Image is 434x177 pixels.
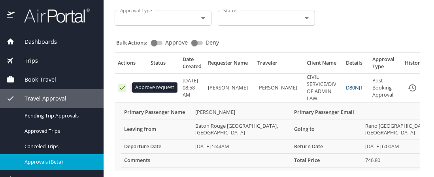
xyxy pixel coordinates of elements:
span: Book Travel [15,75,56,84]
th: Details [343,56,369,73]
th: Requester Name [205,56,254,73]
img: icon-airportal.png [7,8,15,23]
span: Deny [206,40,219,45]
th: Total Price [291,154,362,168]
th: Departure Date [121,140,192,154]
p: Bulk Actions: [116,39,154,46]
th: History [400,56,428,73]
td: [PERSON_NAME] [205,74,254,102]
img: airportal-logo.png [15,8,90,23]
span: Approved Trips [25,127,94,135]
span: Pending Trip Approvals [25,112,94,119]
td: Pending [147,74,179,102]
a: D80NJ1 [346,84,363,91]
span: Approvals (Beta) [25,158,94,166]
th: Date Created [179,56,205,73]
td: CIVIL SERVICE/DIV OF ADMIN LAW [304,74,343,102]
td: [DATE] 5:44AM [192,140,291,154]
td: Baton Rouge [GEOGRAPHIC_DATA], [GEOGRAPHIC_DATA] [192,119,291,140]
th: Comments [121,154,192,168]
th: Return Date [291,140,362,154]
th: Primary Passenger Email [291,106,362,119]
td: [PERSON_NAME] [254,74,304,102]
span: Approve [165,40,188,45]
th: Status [147,56,179,73]
span: Trips [15,56,38,65]
td: Post-Booking Approval [369,74,400,102]
span: Travel Approval [15,94,66,103]
button: History [403,78,422,97]
span: Dashboards [15,37,57,46]
th: Going to [291,119,362,140]
th: Approval Type [369,56,400,73]
th: Leaving from [121,119,192,140]
th: Client Name [304,56,343,73]
th: Actions [115,56,147,73]
button: Open [301,13,312,24]
button: Open [198,13,209,24]
span: Canceled Trips [25,143,94,150]
td: [DATE] 08:58 AM [179,74,205,102]
th: Traveler [254,56,304,73]
td: [PERSON_NAME] [192,106,291,119]
th: Primary Passenger Name [121,106,192,119]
